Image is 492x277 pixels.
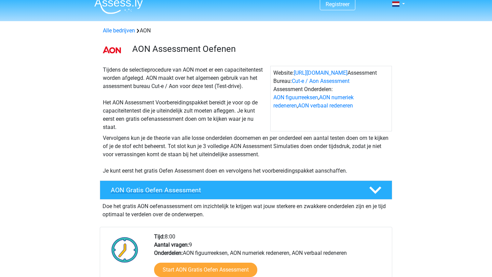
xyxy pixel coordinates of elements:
[100,66,270,131] div: Tijdens de selectieprocedure van AON moet er een capaciteitentest worden afgelegd. AON maakt over...
[100,27,392,35] div: AON
[108,233,142,267] img: Klok
[326,1,350,8] a: Registreer
[154,242,189,248] b: Aantal vragen:
[154,250,183,256] b: Onderdelen:
[154,233,165,240] b: Tijd:
[100,200,392,219] div: Doe het gratis AON oefenassessment om inzichtelijk te krijgen wat jouw sterkere en zwakkere onder...
[298,102,353,109] a: AON verbaal redeneren
[154,263,257,277] a: Start AON Gratis Oefen Assessment
[132,44,387,54] h3: AON Assessment Oefenen
[270,66,392,131] div: Website: Assessment Bureau: Assessment Onderdelen: , ,
[273,94,318,101] a: AON figuurreeksen
[100,134,392,175] div: Vervolgens kun je de theorie van alle losse onderdelen doornemen en per onderdeel een aantal test...
[292,78,350,84] a: Cut-e / Aon Assessment
[103,27,135,34] a: Alle bedrijven
[97,180,395,200] a: AON Gratis Oefen Assessment
[294,70,347,76] a: [URL][DOMAIN_NAME]
[111,186,358,194] h4: AON Gratis Oefen Assessment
